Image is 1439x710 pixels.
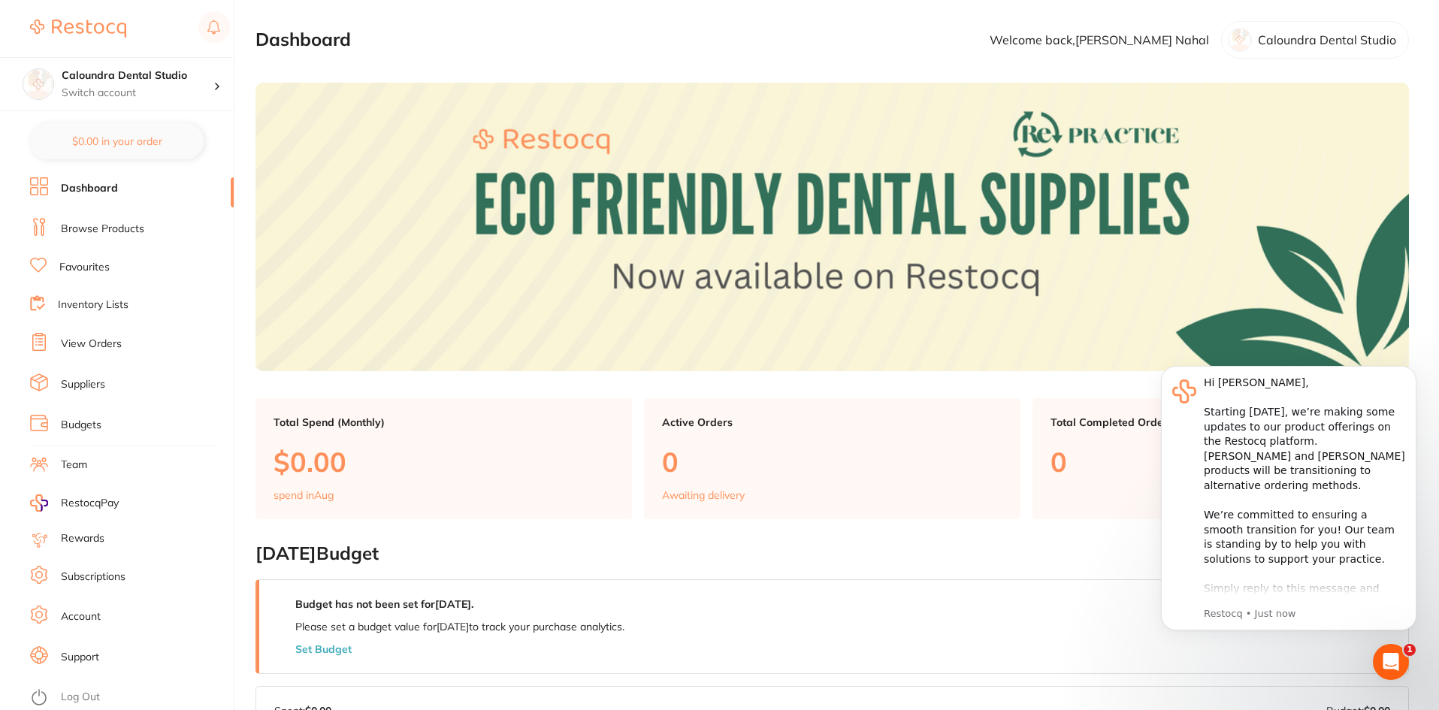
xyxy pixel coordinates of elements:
button: $0.00 in your order [30,123,204,159]
span: RestocqPay [61,496,119,511]
a: Suppliers [61,377,105,392]
a: Active Orders0Awaiting delivery [644,398,1020,520]
img: Dashboard [255,83,1409,371]
a: Restocq Logo [30,11,126,46]
p: Caloundra Dental Studio [1258,33,1396,47]
p: Active Orders [662,416,1002,428]
p: 0 [1051,446,1391,477]
a: Dashboard [61,181,118,196]
img: RestocqPay [30,494,48,512]
p: Please set a budget value for [DATE] to track your purchase analytics. [295,621,624,633]
div: Hi [PERSON_NAME], ​ Starting [DATE], we’re making some updates to our product offerings on the Re... [65,32,267,385]
a: RestocqPay [30,494,119,512]
iframe: Intercom live chat [1373,644,1409,680]
p: Welcome back, [PERSON_NAME] Nahal [990,33,1209,47]
p: 0 [662,446,1002,477]
a: Rewards [61,531,104,546]
a: Budgets [61,418,101,433]
p: Awaiting delivery [662,489,745,501]
a: Account [61,609,101,624]
p: Total Completed Orders [1051,416,1391,428]
a: Support [61,650,99,665]
p: Message from Restocq, sent Just now [65,264,267,277]
button: Log Out [30,686,229,710]
p: spend in Aug [274,489,334,501]
h4: Caloundra Dental Studio [62,68,213,83]
button: Set Budget [295,643,352,655]
p: Total Spend (Monthly) [274,416,614,428]
a: Browse Products [61,222,144,237]
a: Total Completed Orders0 [1032,398,1409,520]
span: 1 [1404,644,1416,656]
img: Caloundra Dental Studio [23,69,53,99]
img: Restocq Logo [30,20,126,38]
a: Subscriptions [61,570,125,585]
h2: [DATE] Budget [255,543,1409,564]
a: Total Spend (Monthly)$0.00spend inAug [255,398,632,520]
a: Team [61,458,87,473]
p: Switch account [62,86,213,101]
p: $0.00 [274,446,614,477]
a: View Orders [61,337,122,352]
a: Log Out [61,690,100,705]
h2: Dashboard [255,29,351,50]
a: Favourites [59,260,110,275]
a: Inventory Lists [58,298,128,313]
strong: Budget has not been set for [DATE] . [295,597,473,611]
iframe: Intercom notifications message [1138,343,1439,669]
